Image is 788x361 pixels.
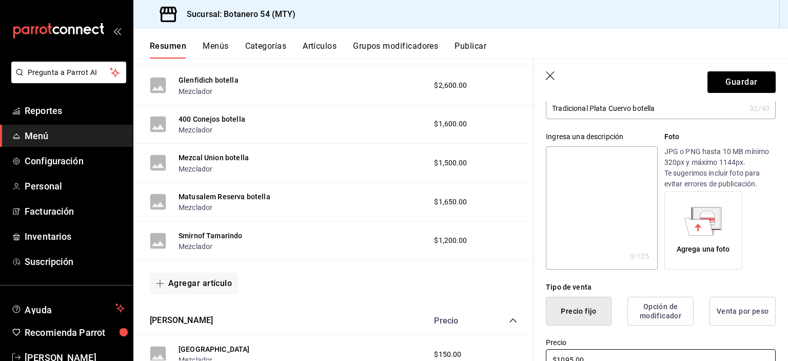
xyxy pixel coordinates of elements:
span: Menú [25,129,125,143]
span: $1,500.00 [434,158,467,168]
span: $1,650.00 [434,197,467,207]
button: collapse-category-row [509,316,517,325]
div: Tipo de venta [546,282,776,293]
span: Personal [25,179,125,193]
button: Glenfidich botella [179,75,239,85]
button: Categorías [245,41,287,59]
span: Ayuda [25,302,111,314]
span: Reportes [25,104,125,118]
span: Pregunta a Parrot AI [28,67,110,78]
span: $1,200.00 [434,235,467,246]
button: Pregunta a Parrot AI [11,62,126,83]
button: Smirnof Tamarindo [179,231,243,241]
div: 0 /125 [629,251,649,261]
span: Configuración [25,154,125,168]
div: Ingresa una descripción [546,131,657,142]
a: Pregunta a Parrot AI [7,74,126,85]
span: $150.00 [434,349,461,360]
button: Resumen [150,41,186,59]
span: Recomienda Parrot [25,326,125,339]
label: Precio [546,339,776,346]
button: Opción de modificador [627,297,694,326]
button: Mezclador [179,241,212,252]
button: open_drawer_menu [113,27,121,35]
span: $2,600.00 [434,80,467,91]
button: Mezcal Union botella [179,153,249,163]
button: Mezclador [179,164,212,174]
div: Precio [424,316,489,326]
span: Inventarios [25,230,125,243]
div: 32 /40 [750,103,770,113]
button: 400 Conejos botella [179,114,245,124]
span: Facturación [25,204,125,218]
button: Precio fijo [546,297,612,326]
div: Agrega una foto [677,244,730,255]
button: Mezclador [179,125,212,135]
div: navigation tabs [150,41,788,59]
button: Matusalem Reserva botella [179,192,270,202]
button: Mezclador [179,202,212,213]
span: $1,600.00 [434,119,467,129]
button: [PERSON_NAME] [150,315,213,327]
button: Guardar [707,71,776,93]
p: JPG o PNG hasta 10 MB mínimo 320px y máximo 1144px. Te sugerimos incluir foto para evitar errores... [664,146,776,189]
button: Mezclador [179,86,212,97]
p: Foto [664,131,776,142]
button: Publicar [455,41,486,59]
div: Agrega una foto [667,194,740,267]
h3: Sucursal: Botanero 54 (MTY) [179,8,296,21]
button: Venta por peso [710,297,776,326]
button: Agregar artículo [150,273,238,294]
span: Suscripción [25,255,125,269]
button: Grupos modificadores [353,41,438,59]
button: Menús [203,41,228,59]
button: [GEOGRAPHIC_DATA] [179,344,250,354]
button: Artículos [303,41,337,59]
